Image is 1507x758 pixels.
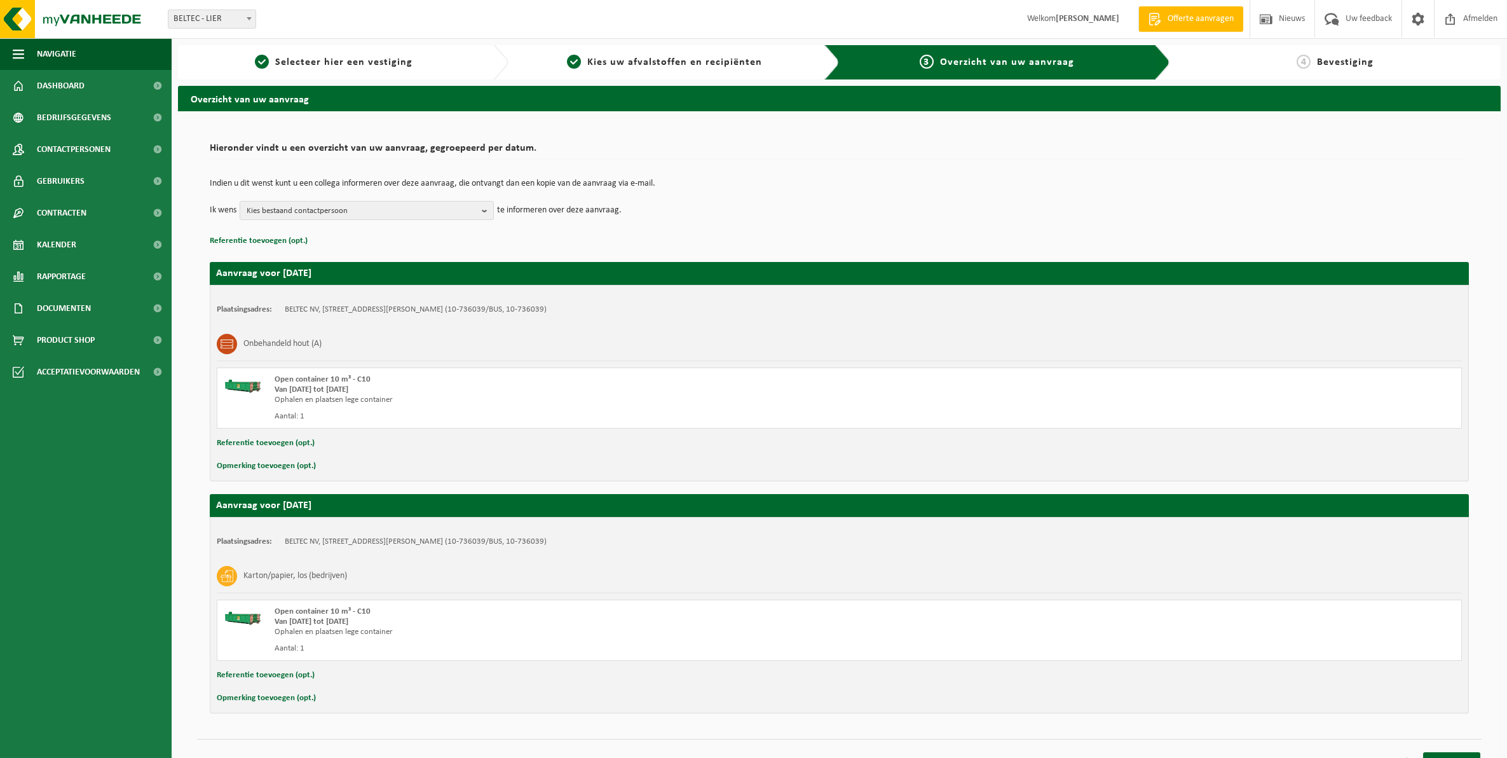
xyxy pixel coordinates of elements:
strong: Van [DATE] tot [DATE] [275,385,348,394]
strong: Aanvraag voor [DATE] [216,500,311,511]
p: te informeren over deze aanvraag. [497,201,622,220]
span: Product Shop [37,324,95,356]
span: Open container 10 m³ - C10 [275,375,371,383]
span: Contracten [37,197,86,229]
span: Selecteer hier een vestiging [275,57,413,67]
span: Dashboard [37,70,85,102]
h3: Onbehandeld hout (A) [243,334,322,354]
span: Overzicht van uw aanvraag [940,57,1074,67]
h2: Hieronder vindt u een overzicht van uw aanvraag, gegroepeerd per datum. [210,143,1469,160]
div: Aantal: 1 [275,411,890,422]
span: Navigatie [37,38,76,70]
span: Kies uw afvalstoffen en recipiënten [587,57,762,67]
span: 2 [567,55,581,69]
span: BELTEC - LIER [168,10,256,29]
span: Contactpersonen [37,134,111,165]
a: 2Kies uw afvalstoffen en recipiënten [515,55,814,70]
button: Kies bestaand contactpersoon [240,201,494,220]
div: Ophalen en plaatsen lege container [275,395,890,405]
img: HK-XC-10-GN-00.png [224,375,262,394]
strong: Plaatsingsadres: [217,305,272,314]
span: Documenten [37,293,91,324]
td: BELTEC NV, [STREET_ADDRESS][PERSON_NAME] (10-736039/BUS, 10-736039) [285,305,547,315]
span: Bevestiging [1317,57,1374,67]
span: Offerte aanvragen [1164,13,1237,25]
span: Gebruikers [37,165,85,197]
strong: Van [DATE] tot [DATE] [275,617,348,626]
span: 4 [1297,55,1311,69]
span: BELTEC - LIER [168,10,256,28]
strong: Plaatsingsadres: [217,537,272,546]
td: BELTEC NV, [STREET_ADDRESS][PERSON_NAME] (10-736039/BUS, 10-736039) [285,537,547,547]
p: Ik wens [210,201,236,220]
button: Opmerking toevoegen (opt.) [217,458,316,474]
button: Referentie toevoegen (opt.) [217,667,315,684]
span: Acceptatievoorwaarden [37,356,140,388]
span: 3 [920,55,934,69]
span: Bedrijfsgegevens [37,102,111,134]
span: Rapportage [37,261,86,293]
strong: [PERSON_NAME] [1056,14,1119,24]
span: Open container 10 m³ - C10 [275,607,371,616]
button: Referentie toevoegen (opt.) [217,435,315,451]
span: 1 [255,55,269,69]
a: 1Selecteer hier een vestiging [184,55,483,70]
h3: Karton/papier, los (bedrijven) [243,566,347,586]
h2: Overzicht van uw aanvraag [178,86,1501,111]
span: Kalender [37,229,76,261]
button: Opmerking toevoegen (opt.) [217,690,316,706]
div: Aantal: 1 [275,644,890,654]
strong: Aanvraag voor [DATE] [216,268,311,279]
img: HK-XC-10-GN-00.png [224,607,262,626]
span: Kies bestaand contactpersoon [247,202,477,221]
button: Referentie toevoegen (opt.) [210,233,308,249]
a: Offerte aanvragen [1138,6,1243,32]
p: Indien u dit wenst kunt u een collega informeren over deze aanvraag, die ontvangt dan een kopie v... [210,179,1469,188]
div: Ophalen en plaatsen lege container [275,627,890,637]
